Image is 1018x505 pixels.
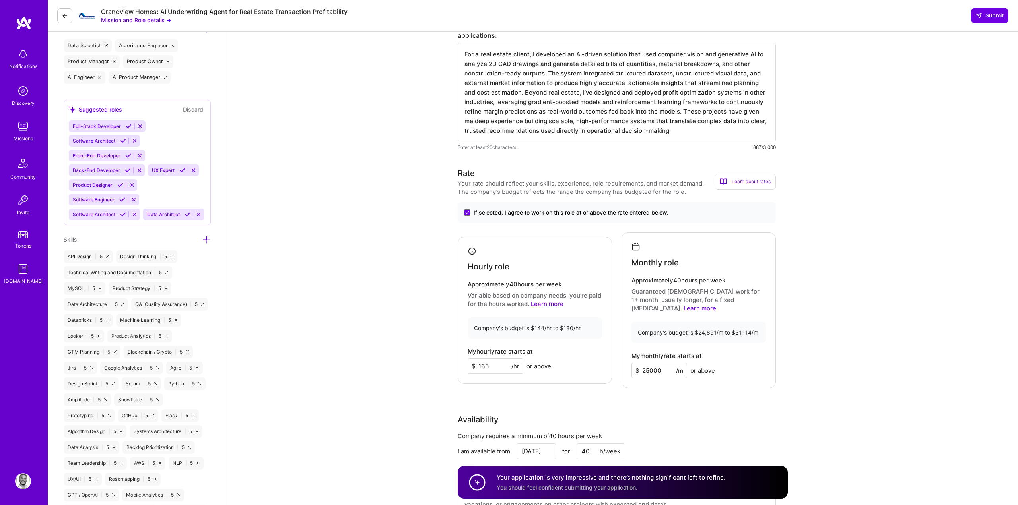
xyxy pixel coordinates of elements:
[562,447,570,455] div: for
[99,287,101,290] i: icon Close
[143,476,144,482] span: |
[106,255,109,258] i: icon Close
[117,182,123,188] i: Accept
[101,444,103,451] span: |
[73,197,115,203] span: Software Engineer
[631,277,766,284] h4: Approximately 40 hours per week
[171,255,173,258] i: icon Close
[106,319,109,321] i: icon Close
[64,473,102,486] div: UX/UI 5
[64,362,97,374] div: Jira 5
[93,397,95,403] span: |
[73,211,115,217] span: Software Architect
[167,60,170,63] i: icon Close
[145,397,147,403] span: |
[126,123,132,129] i: Accept
[188,446,191,449] i: icon Close
[140,412,142,419] span: |
[196,462,199,464] i: icon Close
[131,298,208,311] div: QA (Quality Assurance) 5
[101,381,102,387] span: |
[114,350,117,353] i: icon Close
[15,118,31,134] img: teamwork
[73,167,120,173] span: Back-End Developer
[181,412,182,419] span: |
[115,39,179,52] div: Algorithms Engineer
[109,428,110,435] span: |
[131,197,137,203] i: Reject
[164,76,167,79] i: icon Close
[169,457,203,470] div: NLP 5
[458,43,776,141] textarea: For a real estate client, I developed an AI-driven solution that used computer vision and generat...
[137,153,143,159] i: Reject
[458,414,498,426] div: Availability
[97,412,98,419] span: |
[123,55,174,68] div: Product Owner
[976,12,1004,19] span: Submit
[198,382,201,385] i: icon Close
[73,153,120,159] span: Front-End Developer
[101,8,348,16] div: Grandview Homes: AI Underwriting Agent for Real Estate Transaction Profitability
[90,366,93,369] i: icon Close
[14,154,33,173] img: Community
[163,317,165,323] span: |
[17,208,29,217] div: Invite
[64,393,111,406] div: Amplitude 5
[156,398,159,401] i: icon Close
[118,409,158,422] div: GitHub 5
[165,287,167,290] i: icon Close
[676,366,683,375] span: /m
[16,16,32,30] img: logo
[9,62,37,70] div: Notifications
[121,303,124,306] i: icon Close
[125,153,131,159] i: Accept
[190,301,192,308] span: |
[690,366,715,375] span: or above
[154,269,156,276] span: |
[64,314,113,327] div: Databricks 5
[64,55,120,68] div: Product Manager
[73,138,115,144] span: Software Architect
[468,358,523,374] input: XXX
[109,460,111,466] span: |
[109,282,171,295] div: Product Strategy 5
[185,211,190,217] i: Accept
[64,346,120,358] div: GTM Planning 5
[185,460,187,466] span: |
[105,44,108,47] i: icon Close
[635,366,639,375] span: $
[64,71,105,84] div: AI Engineer
[165,335,168,337] i: icon Close
[64,425,126,438] div: Algorithm Design 5
[531,300,563,308] a: Learn more
[15,192,31,208] img: Invite
[148,460,149,466] span: |
[132,138,138,144] i: Reject
[145,365,147,371] span: |
[120,211,126,217] i: Accept
[62,13,68,19] i: icon LeftArrowDark
[79,13,95,19] img: Company Logo
[720,178,727,185] i: icon BookOpen
[18,231,28,238] img: tokens
[95,478,98,480] i: icon Close
[120,462,123,464] i: icon Close
[159,462,161,464] i: icon Close
[196,211,202,217] i: Reject
[164,377,205,390] div: Python 5
[137,123,143,129] i: Reject
[64,298,128,311] div: Data Architecture 5
[179,167,185,173] i: Accept
[104,398,107,401] i: icon Close
[64,282,105,295] div: MySQL 5
[468,317,602,339] div: Company's budget is $144/hr to $180/hr
[15,242,31,250] div: Tokens
[976,12,982,19] i: icon SendLight
[511,362,519,370] span: /hr
[130,457,165,470] div: AWS 5
[468,291,602,308] p: Variable based on company needs, you’re paid for the hours worked.
[185,428,186,435] span: |
[201,303,204,306] i: icon Close
[12,99,35,107] div: Discovery
[64,457,127,470] div: Team Leadership 5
